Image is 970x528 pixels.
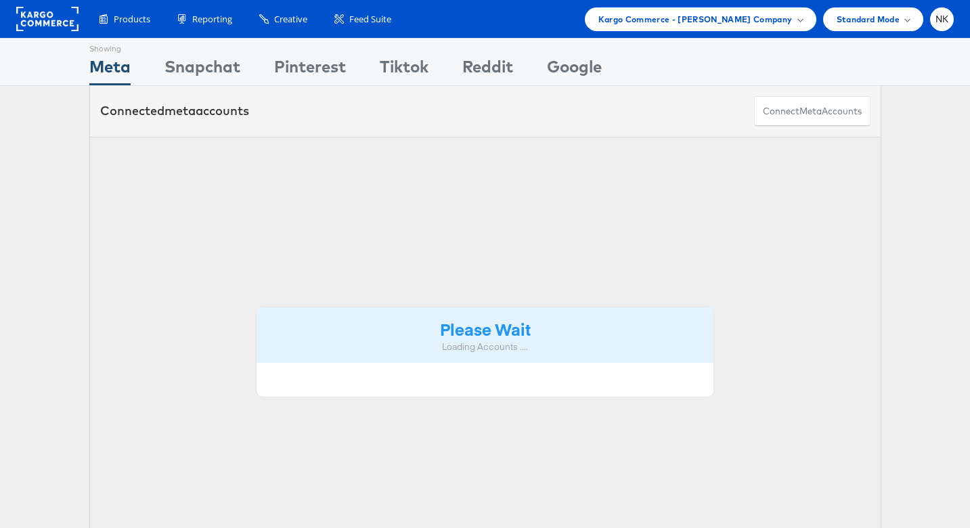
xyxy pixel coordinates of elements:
div: Pinterest [274,55,346,85]
div: Tiktok [380,55,428,85]
span: Standard Mode [837,12,900,26]
span: NK [935,15,949,24]
span: Kargo Commerce - [PERSON_NAME] Company [598,12,793,26]
span: Creative [274,13,307,26]
span: meta [164,103,196,118]
div: Google [547,55,602,85]
div: Meta [89,55,131,85]
span: meta [799,105,822,118]
button: ConnectmetaAccounts [754,96,870,127]
span: Products [114,13,150,26]
div: Reddit [462,55,513,85]
div: Showing [89,39,131,55]
div: Loading Accounts .... [267,340,704,353]
div: Snapchat [164,55,240,85]
strong: Please Wait [440,317,531,340]
div: Connected accounts [100,102,249,120]
span: Reporting [192,13,232,26]
span: Feed Suite [349,13,391,26]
